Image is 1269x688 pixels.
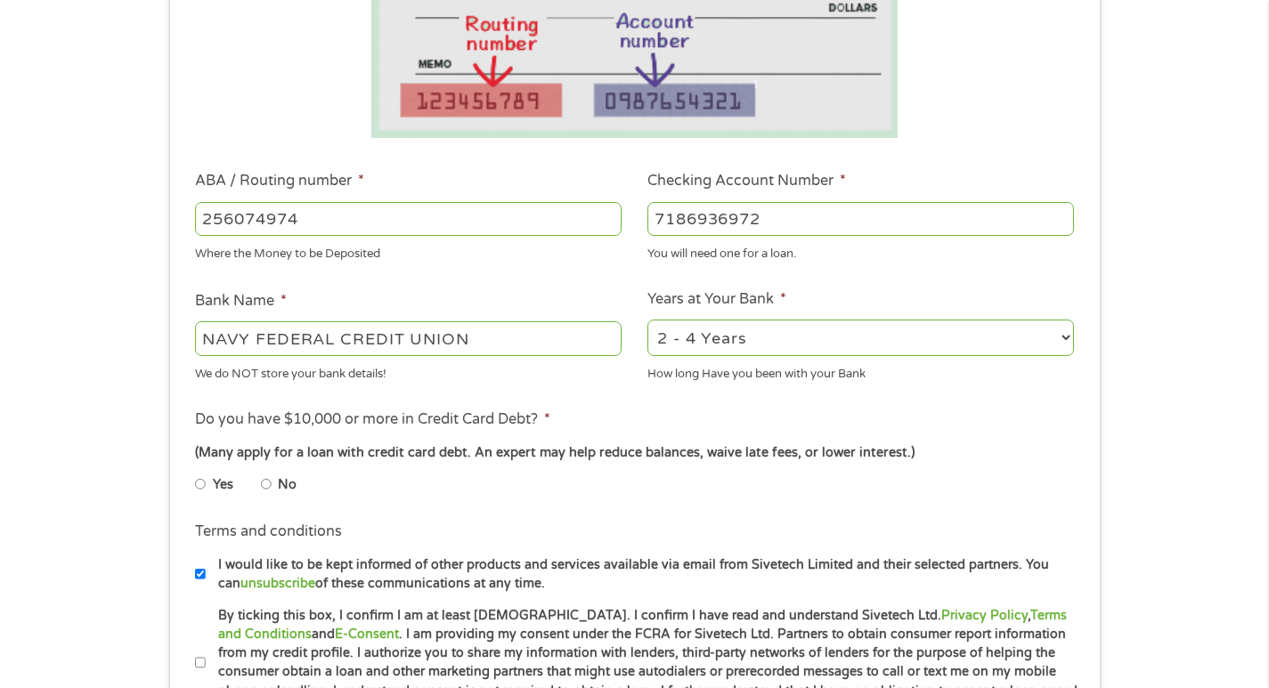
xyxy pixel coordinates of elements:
label: Do you have $10,000 or more in Credit Card Debt? [195,410,550,429]
label: I would like to be kept informed of other products and services available via email from Sivetech... [206,555,1079,594]
label: Terms and conditions [195,522,342,541]
label: Years at Your Bank [647,290,786,309]
a: Terms and Conditions [218,608,1067,642]
a: Privacy Policy [941,608,1028,623]
div: (Many apply for a loan with credit card debt. An expert may help reduce balances, waive late fees... [195,443,1073,463]
label: Yes [213,475,233,495]
label: Bank Name [195,292,287,311]
a: E-Consent [335,627,399,642]
div: We do NOT store your bank details! [195,359,622,383]
label: No [278,475,297,495]
div: How long Have you been with your Bank [647,359,1074,383]
a: unsubscribe [240,576,315,591]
